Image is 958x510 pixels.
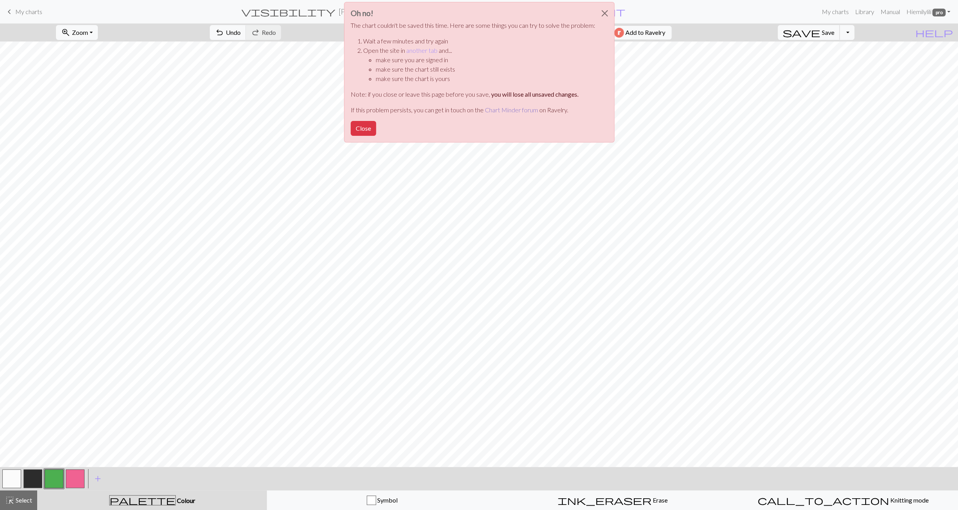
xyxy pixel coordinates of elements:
span: highlight_alt [5,495,14,506]
span: call_to_action [757,495,889,506]
span: palette [110,495,175,506]
span: ink_eraser [558,495,652,506]
span: Erase [652,496,668,504]
button: Erase [497,490,728,510]
p: Note: if you close or leave this page before you save, [351,90,595,99]
li: Open the site in and... [363,46,595,83]
span: add [93,473,103,484]
span: Select [14,496,32,504]
button: Close [351,121,376,136]
li: Wait a few minutes and try again [363,36,595,46]
a: Chart Minder forum [485,106,538,114]
span: Colour [176,497,195,504]
a: another tab [406,47,438,54]
li: make sure you are signed in [376,55,595,65]
button: Close [595,2,614,24]
p: The chart couldn't be saved this time. Here are some things you can try to solve the problem: [351,21,595,30]
strong: you will lose all unsaved changes. [491,90,578,98]
button: Symbol [267,490,497,510]
span: Knitting mode [889,496,928,504]
button: Knitting mode [728,490,958,510]
span: Symbol [376,496,398,504]
li: make sure the chart is yours [376,74,595,83]
li: make sure the chart still exists [376,65,595,74]
h3: Oh no! [351,9,595,18]
p: If this problem persists, you can get in touch on the on Ravelry. [351,105,595,115]
button: Colour [37,490,267,510]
